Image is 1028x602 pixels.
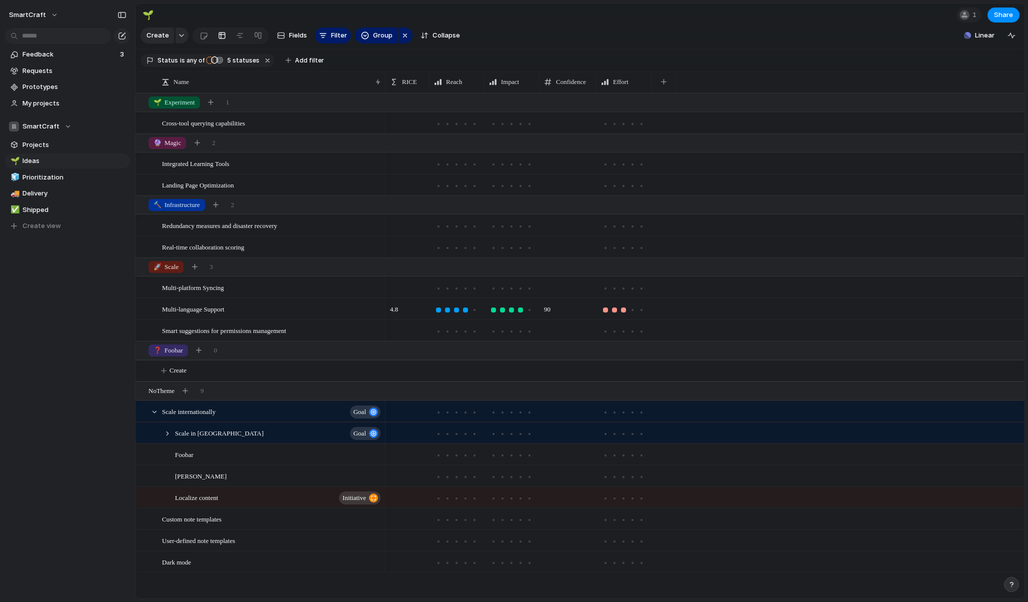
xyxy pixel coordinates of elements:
span: Cross-tool querying capabilities [162,117,245,128]
button: Filter [315,27,351,43]
span: Multi-language Support [162,303,224,314]
button: 🌱 [140,7,156,23]
span: 0 [214,345,217,355]
span: Goal [353,426,366,440]
span: 2 [212,138,215,148]
span: Redundancy measures and disaster recovery [162,219,277,231]
span: Localize content [175,491,218,503]
div: 🌱 [10,155,17,167]
button: Fields [273,27,311,43]
span: Real-time collaboration scoring [162,241,244,252]
span: Experiment [153,97,195,107]
button: Linear [960,28,998,43]
span: Status [157,56,178,65]
span: Foobar [153,345,183,355]
span: 🔨 [153,201,161,208]
span: Requests [22,66,126,76]
span: Scale in [GEOGRAPHIC_DATA] [175,427,263,438]
span: 3 [209,262,213,272]
span: Projects [22,140,126,150]
span: Prioritization [22,172,126,182]
span: Filter [331,30,347,40]
a: Requests [5,63,130,78]
span: statuses [224,56,259,65]
span: Prototypes [22,82,126,92]
button: ✅ [9,205,19,215]
button: SmartCraft [4,7,63,23]
span: Add filter [295,56,324,65]
button: Create view [5,218,130,233]
span: Ideas [22,156,126,166]
span: Magic [153,138,181,148]
span: Name [173,77,189,87]
span: Delivery [22,188,126,198]
span: Create [169,365,186,375]
button: initiative [339,491,380,504]
button: Collapse [416,27,464,43]
button: Goal [350,405,380,418]
span: any of [185,56,204,65]
span: 1 [226,97,229,107]
span: Group [373,30,392,40]
span: 🚀 [153,263,161,270]
span: Create [146,30,169,40]
span: Feedback [22,49,117,59]
button: 🧊 [9,172,19,182]
span: User-defined note templates [162,534,235,546]
span: Shipped [22,205,126,215]
span: Linear [975,30,994,40]
span: Goal [353,405,366,419]
a: Feedback3 [5,47,130,62]
button: Add filter [279,53,330,67]
button: Goal [350,427,380,440]
a: 🧊Prioritization [5,170,130,185]
span: Multi-platform Syncing [162,281,224,293]
span: ❓ [153,346,161,354]
span: Foobar [175,448,193,460]
span: Confidence [556,77,586,87]
span: [PERSON_NAME] [175,470,226,481]
span: My projects [22,98,126,108]
span: Impact [501,77,519,87]
span: initiative [342,491,366,505]
span: Scale [153,262,178,272]
span: SmartCraft [22,121,59,131]
button: SmartCraft [5,119,130,134]
span: 5 [224,56,232,64]
span: Fields [289,30,307,40]
button: isany of [178,55,206,66]
span: Smart suggestions for permissions management [162,324,286,336]
span: Reach [446,77,462,87]
span: Share [994,10,1013,20]
span: 3 [120,49,126,59]
div: 🧊 [10,171,17,183]
span: Collapse [432,30,460,40]
span: 🌱 [153,98,161,106]
a: Prototypes [5,79,130,94]
span: Scale internationally [162,405,215,417]
span: 9 [200,386,204,396]
span: Integrated Learning Tools [162,157,229,169]
span: 90 [540,299,596,314]
span: Custom note templates [162,513,221,524]
button: Group [355,27,397,43]
a: 🚚Delivery [5,186,130,201]
span: 4.8 [386,299,402,314]
div: ✅ [10,204,17,215]
span: Infrastructure [153,200,200,210]
span: RICE [402,77,417,87]
a: 🌱Ideas [5,153,130,168]
span: Landing Page Optimization [162,179,234,190]
a: ✅Shipped [5,202,130,217]
span: Effort [613,77,628,87]
a: My projects [5,96,130,111]
button: 🚚 [9,188,19,198]
div: 🚚 [10,188,17,199]
span: 🔮 [153,139,161,146]
span: No Theme [148,386,174,396]
button: 5 statuses [205,55,261,66]
div: 🌱 [142,8,153,21]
